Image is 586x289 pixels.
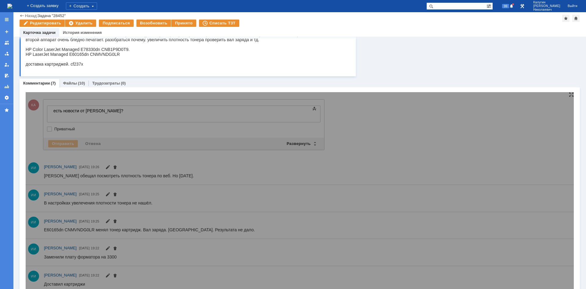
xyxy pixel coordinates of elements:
[519,2,526,10] a: Перейти в интерфейс администратора
[92,81,120,85] a: Трудозатраты
[7,4,12,9] a: Перейти на домашнюю страницу
[7,4,12,9] img: logo
[487,3,493,9] span: Расширенный поиск
[2,49,12,59] a: Заявки в моей ответственности
[36,13,37,18] div: |
[63,81,77,85] a: Файлы
[51,81,56,85] div: (7)
[66,2,97,10] div: Создать
[78,81,85,85] div: (10)
[121,81,126,85] div: (0)
[2,27,12,37] a: Создать заявку
[533,8,560,12] span: Николаевич
[23,30,56,35] a: Карточка задачи
[502,4,509,8] span: 99
[23,81,50,85] a: Комментарии
[2,93,12,103] a: Настройки
[25,13,36,18] a: Назад
[2,60,12,70] a: Мои заявки
[2,82,12,92] a: Отчеты
[533,1,560,4] span: Калугин
[562,15,570,22] div: Добавить в избранное
[2,38,12,48] a: Заявки на командах
[63,30,102,35] a: История изменения
[533,4,560,8] span: [PERSON_NAME]
[2,71,12,81] a: Мои согласования
[572,15,580,22] div: Сделать домашней страницей
[38,13,66,18] div: Задача "28452"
